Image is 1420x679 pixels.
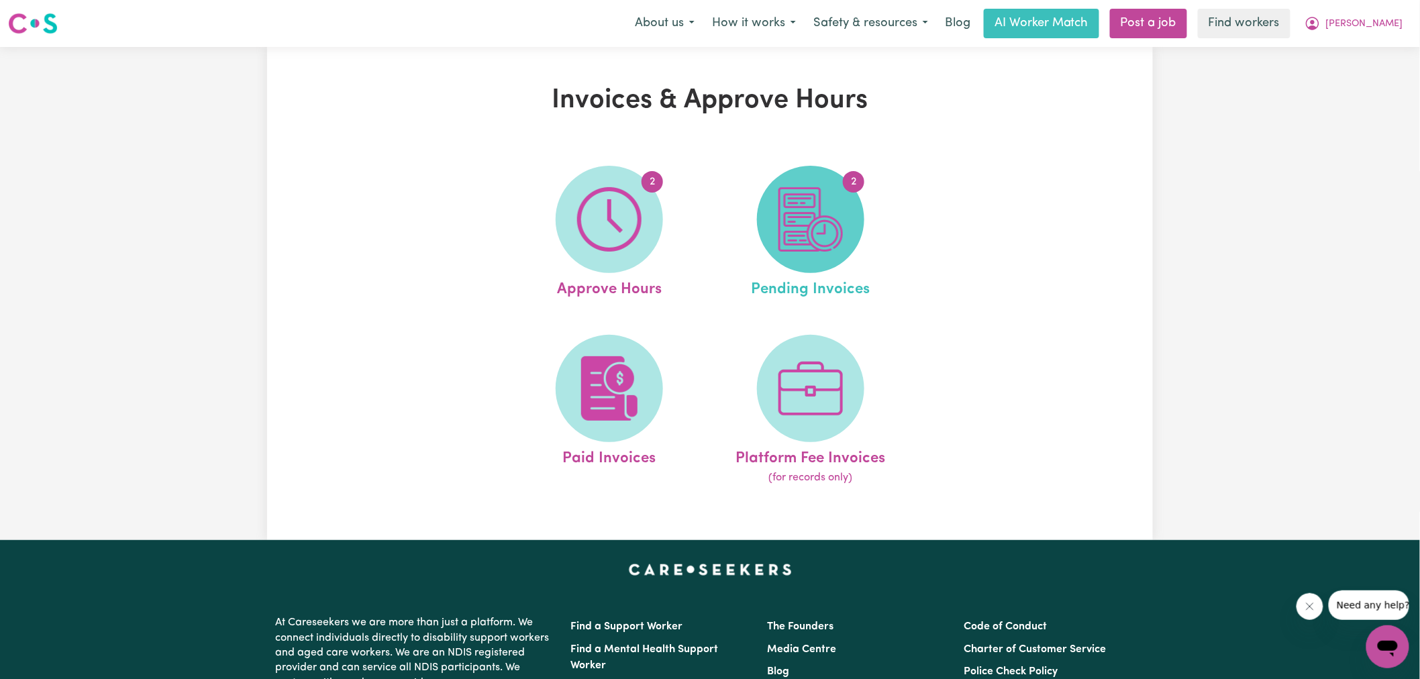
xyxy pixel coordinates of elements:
a: Paid Invoices [513,335,706,486]
iframe: Message from company [1329,590,1409,620]
a: Charter of Customer Service [964,644,1107,655]
a: Blog [767,666,789,677]
a: Careseekers logo [8,8,58,39]
a: The Founders [767,621,833,632]
a: AI Worker Match [984,9,1099,38]
a: Blog [937,9,978,38]
a: Platform Fee Invoices(for records only) [714,335,907,486]
button: About us [626,9,703,38]
span: 2 [843,171,864,193]
span: Approve Hours [557,273,662,301]
a: Media Centre [767,644,836,655]
button: How it works [703,9,805,38]
span: Need any help? [8,9,81,20]
span: [PERSON_NAME] [1326,17,1403,32]
button: My Account [1296,9,1412,38]
a: Find workers [1198,9,1290,38]
a: Code of Conduct [964,621,1048,632]
a: Approve Hours [513,166,706,301]
span: Paid Invoices [562,442,656,470]
span: Platform Fee Invoices [736,442,885,470]
a: Careseekers home page [629,564,792,575]
iframe: Button to launch messaging window [1366,625,1409,668]
span: 2 [642,171,663,193]
span: Pending Invoices [751,273,870,301]
button: Safety & resources [805,9,937,38]
a: Pending Invoices [714,166,907,301]
a: Find a Mental Health Support Worker [570,644,718,671]
a: Post a job [1110,9,1187,38]
a: Police Check Policy [964,666,1058,677]
h1: Invoices & Approve Hours [423,85,997,117]
img: Careseekers logo [8,11,58,36]
span: (for records only) [768,470,852,486]
a: Find a Support Worker [570,621,682,632]
iframe: Close message [1297,593,1323,620]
